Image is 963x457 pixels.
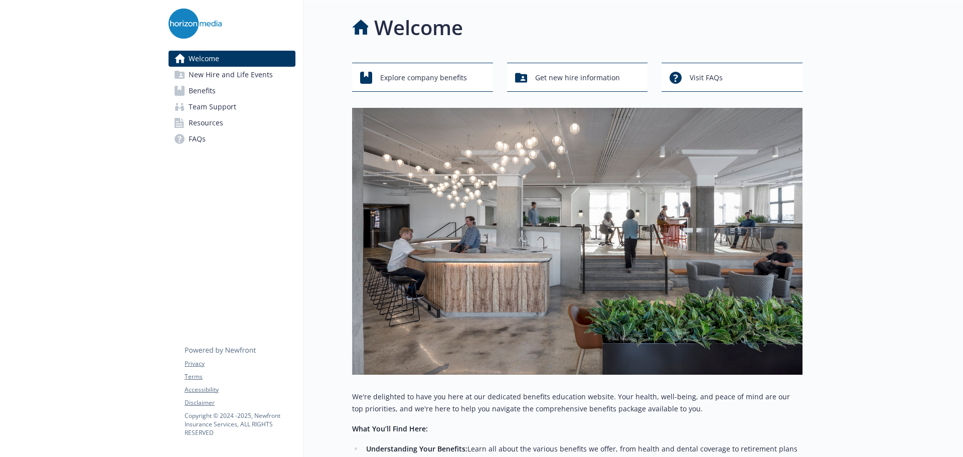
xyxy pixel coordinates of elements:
a: New Hire and Life Events [169,67,295,83]
span: FAQs [189,131,206,147]
p: We're delighted to have you here at our dedicated benefits education website. Your health, well-b... [352,391,802,415]
a: Disclaimer [185,398,295,407]
a: Privacy [185,359,295,368]
span: Benefits [189,83,216,99]
button: Explore company benefits [352,63,493,92]
button: Visit FAQs [662,63,802,92]
span: Welcome [189,51,219,67]
span: Visit FAQs [690,68,723,87]
span: Get new hire information [535,68,620,87]
img: overview page banner [352,108,802,375]
span: Resources [189,115,223,131]
a: Welcome [169,51,295,67]
a: Team Support [169,99,295,115]
span: Explore company benefits [380,68,467,87]
a: Accessibility [185,385,295,394]
a: Terms [185,372,295,381]
span: Team Support [189,99,236,115]
a: FAQs [169,131,295,147]
a: Benefits [169,83,295,99]
span: New Hire and Life Events [189,67,273,83]
a: Resources [169,115,295,131]
p: Copyright © 2024 - 2025 , Newfront Insurance Services, ALL RIGHTS RESERVED [185,411,295,437]
button: Get new hire information [507,63,648,92]
strong: What You’ll Find Here: [352,424,428,433]
h1: Welcome [374,13,463,43]
strong: Understanding Your Benefits: [366,444,467,453]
